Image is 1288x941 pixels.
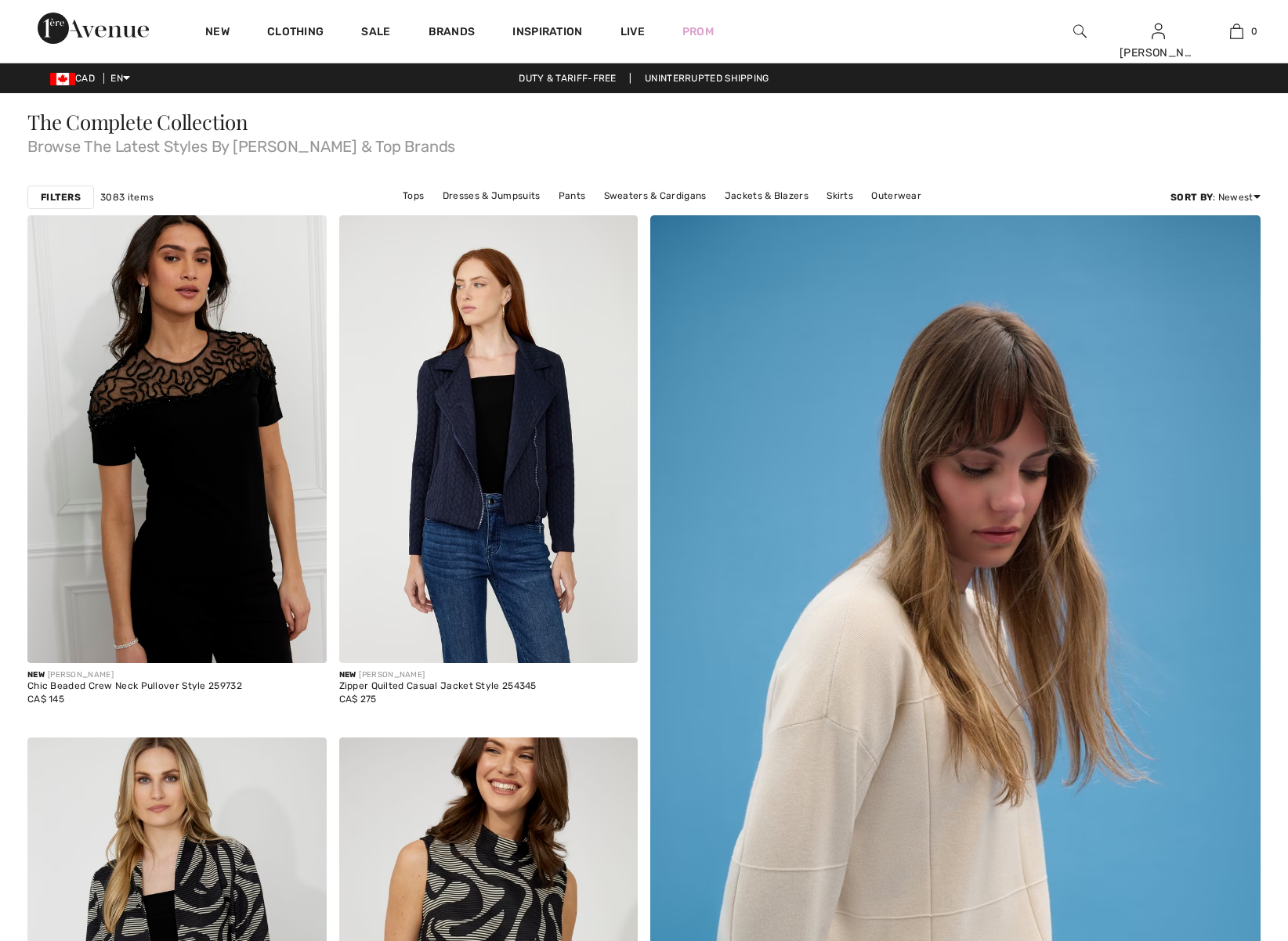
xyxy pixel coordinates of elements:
[27,215,327,663] img: Chic Beaded Crew Neck Pullover Style 259732. Black
[361,25,390,41] a: Sale
[1170,192,1213,203] strong: Sort By
[819,186,861,206] a: Skirts
[1230,22,1243,41] img: My Bag
[429,25,476,41] a: Brands
[1198,22,1275,41] a: 0
[267,25,324,41] a: Clothing
[339,215,639,663] img: Zipper Quilted Casual Jacket Style 254345. Navy
[27,670,45,680] span: New
[27,669,242,681] div: [PERSON_NAME]
[38,13,149,44] img: 1ère Avenue
[1251,24,1257,38] span: 0
[551,186,594,206] a: Pants
[682,23,714,40] a: Prom
[395,186,432,206] a: Tops
[27,681,242,692] div: Chic Beaded Crew Neck Pullover Style 259732
[717,186,816,206] a: Jackets & Blazers
[1120,45,1196,61] div: [PERSON_NAME]
[620,23,645,40] a: Live
[339,681,537,692] div: Zipper Quilted Casual Jacket Style 254345
[100,190,154,204] span: 3083 items
[1170,190,1261,204] div: : Newest
[339,694,377,705] span: CA$ 275
[863,186,929,206] a: Outerwear
[27,132,1261,154] span: Browse The Latest Styles By [PERSON_NAME] & Top Brands
[50,73,75,85] img: Canadian Dollar
[339,669,537,681] div: [PERSON_NAME]
[1152,22,1165,41] img: My Info
[1073,22,1087,41] img: search the website
[596,186,715,206] a: Sweaters & Cardigans
[110,73,130,84] span: EN
[41,190,81,204] strong: Filters
[50,73,101,84] span: CAD
[1152,23,1165,38] a: Sign In
[27,108,248,135] span: The Complete Collection
[205,25,230,41] a: New
[27,694,64,705] span: CA$ 145
[435,186,548,206] a: Dresses & Jumpsuits
[512,25,582,41] span: Inspiration
[339,670,356,680] span: New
